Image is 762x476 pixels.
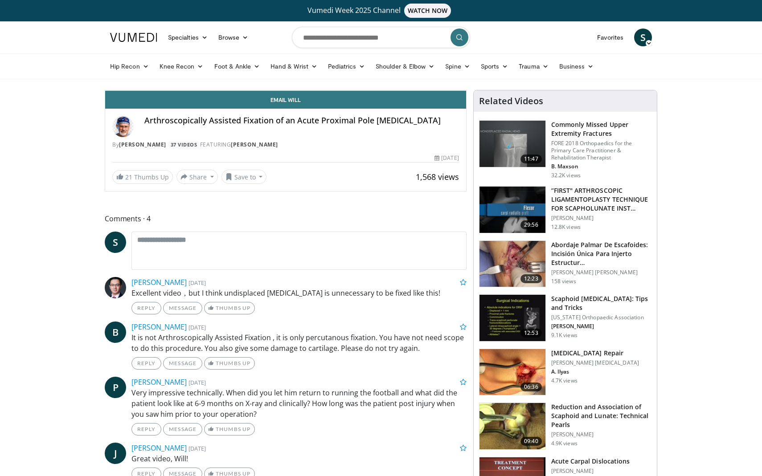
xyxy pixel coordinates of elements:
p: Great video, Will! [131,453,467,464]
img: 0d32b7b2-26b5-4ec2-952d-6e9e432afacd.150x105_q85_crop-smart_upscale.jpg [479,349,545,395]
div: [DATE] [434,154,459,162]
p: 9.1K views [551,332,578,339]
h3: “FIRST" ARTHROSCOPIC LIGAMENTOPLASTY TECHNIQUE FOR SCAPHOLUNATE INST… [551,186,651,213]
a: Reply [131,357,161,370]
span: 11:47 [520,155,542,163]
a: Spine [440,57,475,75]
small: [DATE] [188,378,206,386]
p: It is not Arthroscopically Assisted Fixation , it is only percutanous fixation. You have not need... [131,332,467,354]
p: Very impressive technically. When did you let him return to running the football and what did the... [131,387,467,419]
a: Trauma [513,57,554,75]
a: Specialties [163,28,213,46]
h3: [MEDICAL_DATA] Repair [551,349,639,358]
a: [PERSON_NAME] [119,141,166,148]
a: 29:56 “FIRST" ARTHROSCOPIC LIGAMENTOPLASTY TECHNIQUE FOR SCAPHOLUNATE INST… [PERSON_NAME] 12.8K v... [479,186,651,233]
p: [PERSON_NAME] [PERSON_NAME] [551,269,651,276]
a: Thumbs Up [204,423,254,435]
a: 12:23 Abordaje Palmar De Escafoides: Incisión Única Para Injerto Estructur… [PERSON_NAME] [PERSON... [479,240,651,288]
span: 06:36 [520,382,542,391]
small: [DATE] [188,323,206,331]
video-js: Video Player [105,90,466,91]
h3: Commonly Missed Upper Extremity Fractures [551,120,651,138]
span: Comments 4 [105,213,467,224]
p: 158 views [551,278,576,285]
h3: Acute Carpal Dislocations [551,457,630,466]
a: [PERSON_NAME] [131,322,187,332]
span: 21 [125,173,132,181]
a: [PERSON_NAME] [131,377,187,387]
a: Reply [131,423,161,435]
p: [PERSON_NAME] [551,431,651,438]
small: [DATE] [188,444,206,452]
a: 12:53 Scaphoid [MEDICAL_DATA]: Tips and Tricks [US_STATE] Orthopaedic Association [PERSON_NAME] 9... [479,294,651,342]
h4: Related Videos [479,96,543,106]
input: Search topics, interventions [292,27,470,48]
a: [PERSON_NAME] [131,277,187,287]
p: [US_STATE] Orthopaedic Association [551,314,651,321]
a: Message [163,423,202,435]
p: [PERSON_NAME] [551,323,651,330]
a: B [105,321,126,343]
div: By FEATURING [112,141,459,149]
a: S [105,232,126,253]
span: 09:40 [520,437,542,446]
p: [PERSON_NAME] [MEDICAL_DATA] [551,359,639,366]
a: P [105,377,126,398]
span: 12:53 [520,329,542,338]
p: Excellent video，but I think undisplaced [MEDICAL_DATA] is unnecessary to be fixed like this! [131,288,467,298]
p: 4.7K views [551,377,578,384]
img: VuMedi Logo [110,33,157,42]
a: Pediatrics [323,57,370,75]
img: b2c65235-e098-4cd2-ab0f-914df5e3e270.150x105_q85_crop-smart_upscale.jpg [479,121,545,167]
button: Share [176,170,218,184]
h3: Scaphoid [MEDICAL_DATA]: Tips and Tricks [551,294,651,312]
a: Message [163,357,202,370]
span: S [634,28,652,46]
a: Hand & Wrist [265,57,323,75]
a: J [105,443,126,464]
a: Reply [131,302,161,314]
span: 12:23 [520,274,542,283]
a: Hip Recon [105,57,154,75]
a: 21 Thumbs Up [112,170,173,184]
a: 11:47 Commonly Missed Upper Extremity Fractures FORE 2018 Orthopaedics for the Primary Care Pract... [479,120,651,179]
img: 6998f2a6-2eb9-4f17-8eda-e4f89c4d6471.150x105_q85_crop-smart_upscale.jpg [479,295,545,341]
a: Foot & Ankle [209,57,266,75]
a: 09:40 Reduction and Association of Scaphoid and Lunate: Technical Pearls [PERSON_NAME] 4.9K views [479,403,651,450]
a: Sports [475,57,514,75]
button: Save to [221,170,267,184]
p: A. Ilyas [551,368,639,375]
a: Browse [213,28,254,46]
span: 29:56 [520,220,542,229]
p: 4.9K views [551,440,578,447]
small: [DATE] [188,279,206,287]
a: Thumbs Up [204,357,254,370]
a: [PERSON_NAME] [231,141,278,148]
a: Favorites [592,28,629,46]
p: [PERSON_NAME] [551,468,630,475]
h4: Arthroscopically Assisted Fixation of an Acute Proximal Pole [MEDICAL_DATA] [144,116,459,126]
h3: Reduction and Association of Scaphoid and Lunate: Technical Pearls [551,403,651,429]
img: Avatar [112,116,134,137]
h3: Abordaje Palmar De Escafoides: Incisión Única Para Injerto Estructur… [551,240,651,267]
a: Knee Recon [154,57,209,75]
p: FORE 2018 Orthopaedics for the Primary Care Practitioner & Rehabilitation Therapist [551,140,651,161]
a: Thumbs Up [204,302,254,314]
a: Vumedi Week 2025 ChannelWATCH NOW [111,4,651,18]
a: Shoulder & Elbow [370,57,440,75]
p: 12.8K views [551,224,581,231]
p: 32.2K views [551,172,581,179]
span: 1,568 views [416,171,459,182]
p: [PERSON_NAME] [551,215,651,222]
span: WATCH NOW [404,4,451,18]
img: Avatar [105,277,126,298]
a: 37 Videos [168,141,200,148]
a: Message [163,302,202,314]
p: B. Maxson [551,163,651,170]
a: 06:36 [MEDICAL_DATA] Repair [PERSON_NAME] [MEDICAL_DATA] A. Ilyas 4.7K views [479,349,651,396]
img: ad1b33ec-5416-41c8-a914-9d79b050d3da.150x105_q85_crop-smart_upscale.jpg [479,403,545,449]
